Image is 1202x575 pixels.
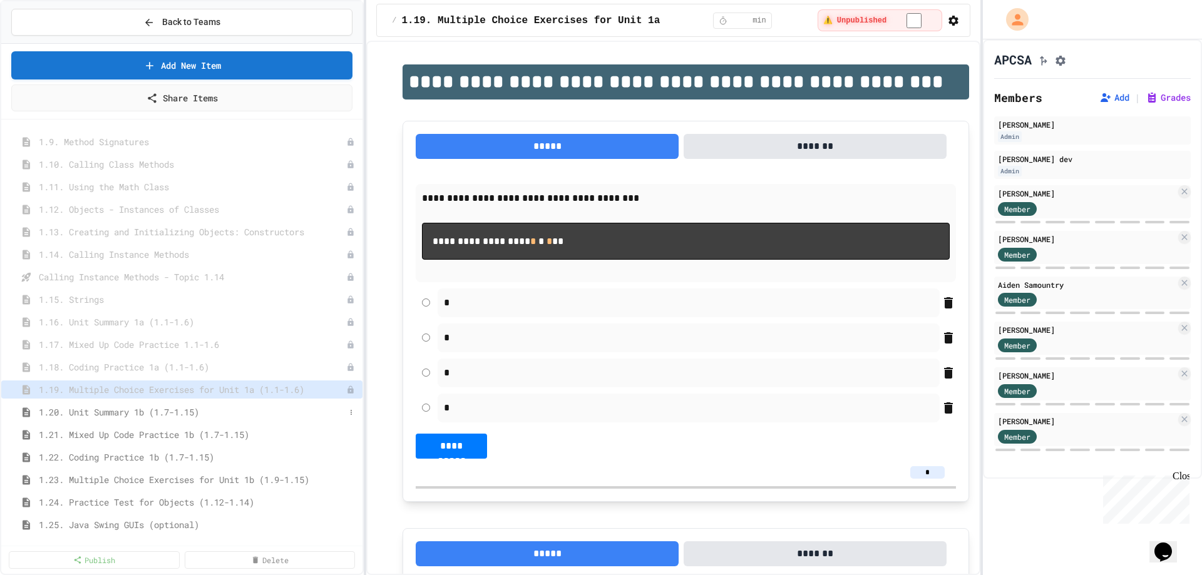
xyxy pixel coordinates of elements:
h2: Members [994,89,1042,106]
span: min [753,16,766,26]
button: Add [1099,91,1129,104]
div: [PERSON_NAME] [998,233,1176,245]
div: Aiden Samountry [998,279,1176,290]
span: Back to Teams [162,16,220,29]
div: Admin [998,166,1022,176]
span: 1.23. Multiple Choice Exercises for Unit 1b (1.9-1.15) [39,473,357,486]
span: 1.16. Unit Summary 1a (1.1-1.6) [39,315,346,328]
a: Share Items [11,84,352,111]
span: 1.10. Calling Class Methods [39,158,346,171]
div: Chat with us now!Close [5,5,86,79]
div: [PERSON_NAME] [998,370,1176,381]
button: Click to see fork details [1037,52,1049,67]
span: 1.15. Strings [39,293,346,306]
span: 1.11. Using the Math Class [39,180,346,193]
span: Member [1004,340,1030,351]
div: Unpublished [346,318,355,327]
div: Unpublished [346,385,355,394]
div: Unpublished [346,363,355,372]
iframe: chat widget [1149,525,1189,562]
div: Unpublished [346,160,355,169]
span: / [392,16,396,26]
span: | [1134,90,1141,105]
span: Calling Instance Methods - Topic 1.14 [39,270,346,283]
a: Delete [185,551,356,569]
div: ⚠️ Students cannot see this content! Click the toggle to publish it and make it visible to your c... [818,9,942,31]
span: 1.12. Objects - Instances of Classes [39,203,346,216]
div: Unpublished [346,340,355,349]
div: Unpublished [346,183,355,191]
span: 1.22. Coding Practice 1b (1.7-1.15) [39,450,357,464]
span: 1.25. Java Swing GUIs (optional) [39,518,357,531]
div: [PERSON_NAME] [998,324,1176,335]
button: More options [345,406,357,419]
span: Member [1004,294,1030,305]
span: 1.18. Coding Practice 1a (1.1-1.6) [39,360,346,374]
span: Member [1004,203,1030,215]
div: Unpublished [346,295,355,304]
button: Grades [1146,91,1191,104]
a: Publish [9,551,180,569]
span: Member [1004,431,1030,442]
span: Member [1004,385,1030,397]
div: [PERSON_NAME] [998,415,1176,427]
span: 1.20. Unit Summary 1b (1.7-1.15) [39,405,345,419]
div: Unpublished [346,138,355,146]
div: [PERSON_NAME] dev [998,153,1187,165]
span: 1.24. Practice Test for Objects (1.12-1.14) [39,496,357,509]
span: 1.14. Calling Instance Methods [39,248,346,261]
div: Unpublished [346,273,355,282]
span: Member [1004,249,1030,260]
div: Admin [998,131,1022,142]
a: Add New Item [11,51,352,79]
iframe: chat widget [1098,471,1189,524]
div: My Account [993,5,1032,34]
div: Unpublished [346,228,355,237]
span: 1.19. Multiple Choice Exercises for Unit 1a (1.1-1.6) [39,383,346,396]
span: 1.13. Creating and Initializing Objects: Constructors [39,225,346,238]
span: 1.17. Mixed Up Code Practice 1.1-1.6 [39,338,346,351]
div: Unpublished [346,205,355,214]
h1: APCSA [994,51,1032,68]
div: [PERSON_NAME] [998,188,1176,199]
span: 1.9. Method Signatures [39,135,346,148]
span: 1.21. Mixed Up Code Practice 1b (1.7-1.15) [39,428,357,441]
button: Back to Teams [11,9,352,36]
input: publish toggle [891,13,937,28]
div: [PERSON_NAME] [998,119,1187,130]
div: Unpublished [346,250,355,259]
span: 1.19. Multiple Choice Exercises for Unit 1a (1.1-1.6) [401,13,720,28]
button: Assignment Settings [1054,52,1067,67]
span: ⚠️ Unpublished [823,16,886,26]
